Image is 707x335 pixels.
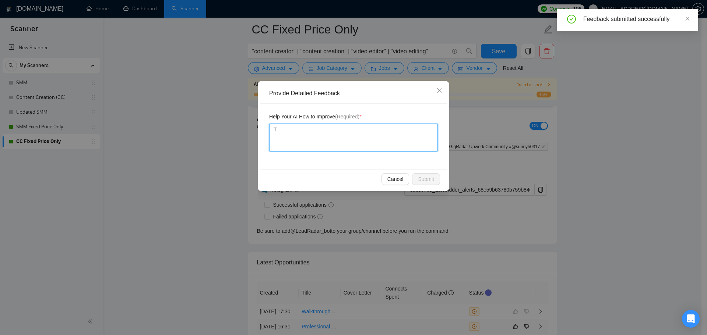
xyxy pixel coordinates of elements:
[269,124,438,152] textarea: T
[269,89,443,97] div: Provide Detailed Feedback
[387,175,404,183] span: Cancel
[412,173,440,185] button: Submit
[436,88,442,93] span: close
[567,15,576,24] span: check-circle
[583,15,689,24] div: Feedback submitted successfully
[335,114,359,120] span: (Required)
[682,310,700,328] div: Open Intercom Messenger
[381,173,409,185] button: Cancel
[429,81,449,101] button: Close
[269,113,362,121] span: Help Your AI How to Improve
[685,16,690,21] span: close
